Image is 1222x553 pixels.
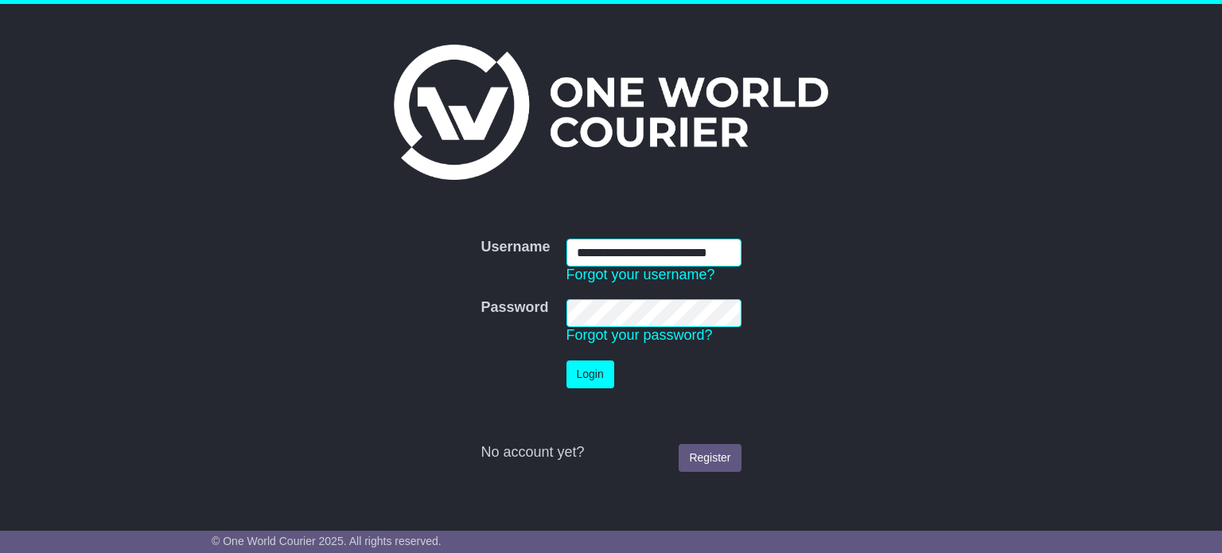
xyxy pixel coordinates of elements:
button: Login [566,360,614,388]
label: Username [481,239,550,256]
a: Forgot your password? [566,327,713,343]
a: Forgot your username? [566,267,715,282]
a: Register [679,444,741,472]
div: No account yet? [481,444,741,461]
label: Password [481,299,548,317]
img: One World [394,45,828,180]
span: © One World Courier 2025. All rights reserved. [212,535,442,547]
